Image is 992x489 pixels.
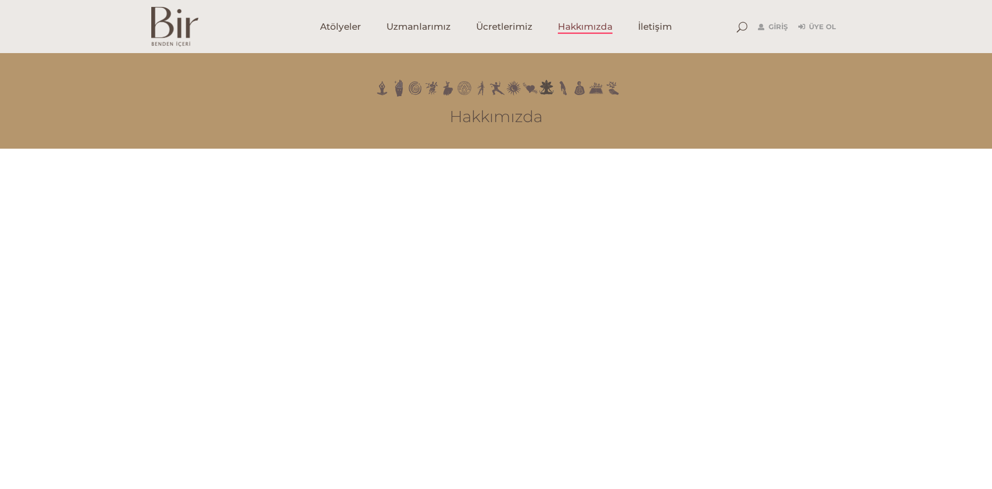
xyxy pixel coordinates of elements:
[476,21,532,33] span: Ücretlerimiz
[558,21,613,33] span: Hakkımızda
[183,107,809,126] h3: Hakkımızda
[758,21,788,33] a: Giriş
[320,21,361,33] span: Atölyeler
[386,21,451,33] span: Uzmanlarımız
[638,21,672,33] span: İletişim
[798,21,836,33] a: Üye Ol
